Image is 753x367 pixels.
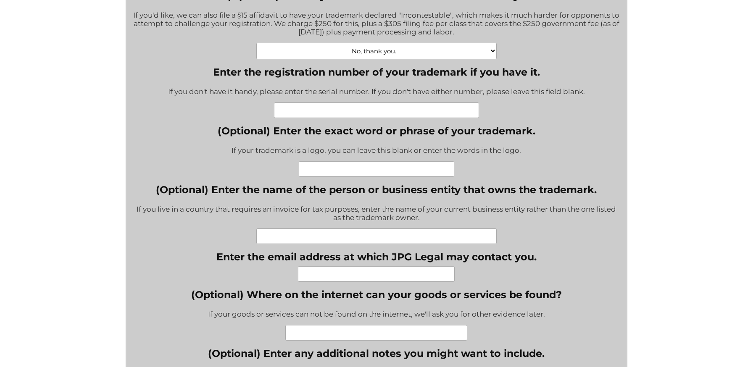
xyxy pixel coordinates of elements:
label: (Optional) Enter the exact word or phrase of your trademark. [218,125,535,137]
div: If you live in a country that requires an invoice for tax purposes, enter the name of your curren... [132,199,620,228]
div: If your goods or services can not be found on the internet, we'll ask you for other evidence later. [191,304,562,325]
label: Enter the email address at which JPG Legal may contact you. [216,251,537,263]
label: (Optional) Where on the internet can your goods or services be found? [191,288,562,301]
div: If you'd like, we can also file a §15 affidavit to have your trademark declared "Incontestable", ... [132,5,620,43]
label: (Optional) Enter any additional notes you might want to include. [132,347,620,359]
label: (Optional) Enter the name of the person or business entity that owns the trademark. [132,183,620,196]
div: If you don't have it handy, please enter the serial number. If you don't have either number, plea... [168,82,585,102]
label: Enter the registration number of your trademark if you have it. [168,66,585,78]
div: If your trademark is a logo, you can leave this blank or enter the words in the logo. [218,141,535,161]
